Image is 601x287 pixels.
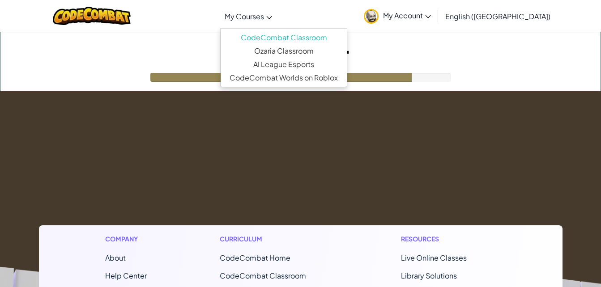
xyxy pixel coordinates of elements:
h1: Curriculum [220,234,328,244]
a: About [105,253,126,262]
span: CodeCombat Home [220,253,290,262]
a: My Account [359,2,435,30]
span: My Courses [225,12,264,21]
img: CodeCombat logo [53,7,131,25]
a: CodeCombat Worlds on Roblox [221,71,347,84]
span: My Account [383,11,431,20]
a: Help Center [105,271,147,280]
a: CodeCombat Classroom [221,31,347,44]
h1: Loading... [0,32,601,59]
img: avatar [364,9,379,24]
a: AI League Esports [221,58,347,71]
a: Library Solutions [401,271,457,280]
span: English ([GEOGRAPHIC_DATA]) [445,12,550,21]
a: Ozaria Classroom [221,44,347,58]
a: CodeCombat Classroom [220,271,306,280]
a: Live Online Classes [401,253,467,262]
h1: Company [105,234,147,244]
a: English ([GEOGRAPHIC_DATA]) [441,4,555,28]
h1: Resources [401,234,496,244]
a: My Courses [220,4,277,28]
